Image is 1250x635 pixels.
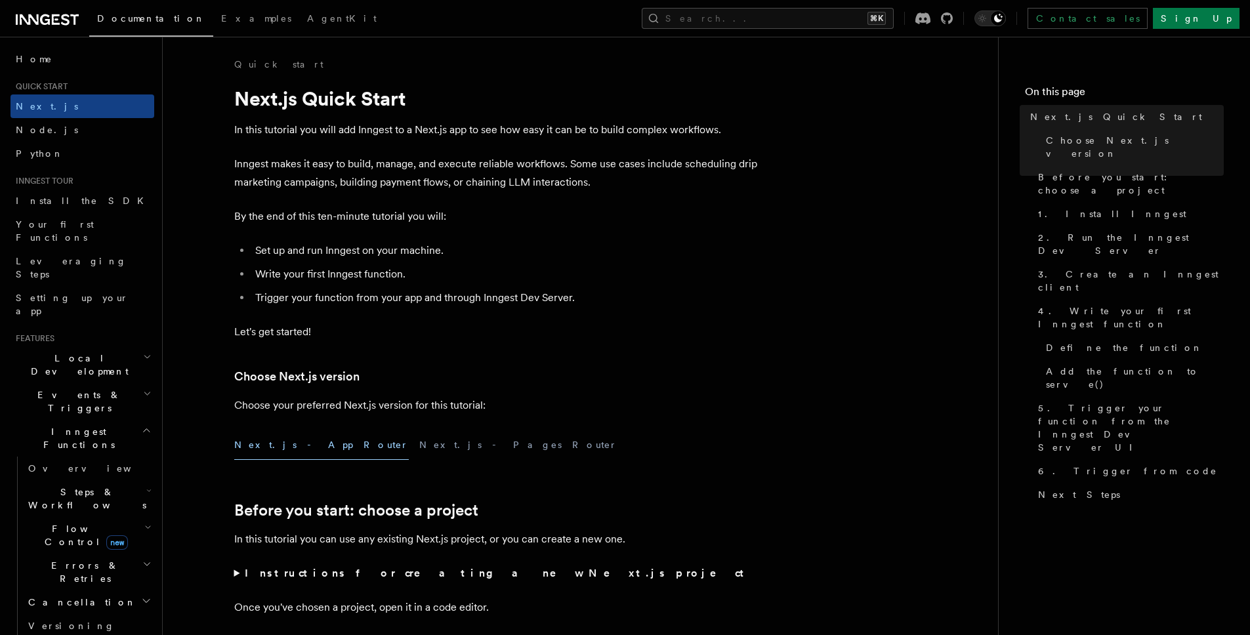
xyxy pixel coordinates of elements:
a: Before you start: choose a project [234,501,478,520]
p: Inngest makes it easy to build, manage, and execute reliable workflows. Some use cases include sc... [234,155,759,192]
a: 4. Write your first Inngest function [1033,299,1224,336]
span: Events & Triggers [10,388,143,415]
span: AgentKit [307,13,377,24]
li: Write your first Inngest function. [251,265,759,283]
span: Next.js [16,101,78,112]
a: Overview [23,457,154,480]
span: Cancellation [23,596,136,609]
a: 3. Create an Inngest client [1033,262,1224,299]
a: Node.js [10,118,154,142]
span: 2. Run the Inngest Dev Server [1038,231,1224,257]
span: Examples [221,13,291,24]
span: Setting up your app [16,293,129,316]
a: Your first Functions [10,213,154,249]
button: Steps & Workflows [23,480,154,517]
a: Choose Next.js version [234,367,360,386]
a: Sign Up [1153,8,1240,29]
span: 5. Trigger your function from the Inngest Dev Server UI [1038,401,1224,454]
p: Choose your preferred Next.js version for this tutorial: [234,396,759,415]
a: 1. Install Inngest [1033,202,1224,226]
span: Next.js Quick Start [1030,110,1202,123]
button: Next.js - App Router [234,430,409,460]
span: Define the function [1046,341,1203,354]
p: Once you've chosen a project, open it in a code editor. [234,598,759,617]
span: Node.js [16,125,78,135]
summary: Instructions for creating a new Next.js project [234,564,759,583]
button: Events & Triggers [10,383,154,420]
span: 1. Install Inngest [1038,207,1186,220]
span: Inngest tour [10,176,73,186]
a: Next.js Quick Start [1025,105,1224,129]
span: Choose Next.js version [1046,134,1224,160]
span: Versioning [28,621,115,631]
a: Home [10,47,154,71]
a: Contact sales [1028,8,1148,29]
span: Leveraging Steps [16,256,127,279]
a: Quick start [234,58,323,71]
span: Features [10,333,54,344]
span: Before you start: choose a project [1038,171,1224,197]
button: Search...⌘K [642,8,894,29]
a: Leveraging Steps [10,249,154,286]
a: Before you start: choose a project [1033,165,1224,202]
button: Toggle dark mode [974,10,1006,26]
span: 4. Write your first Inngest function [1038,304,1224,331]
button: Flow Controlnew [23,517,154,554]
a: Next Steps [1033,483,1224,506]
span: Next Steps [1038,488,1120,501]
p: Let's get started! [234,323,759,341]
a: Add the function to serve() [1041,359,1224,396]
span: Python [16,148,64,159]
a: Examples [213,4,299,35]
span: Quick start [10,81,68,92]
h1: Next.js Quick Start [234,87,759,110]
a: Documentation [89,4,213,37]
span: Add the function to serve() [1046,365,1224,391]
span: Install the SDK [16,195,152,206]
button: Local Development [10,346,154,383]
span: Overview [28,463,163,474]
button: Inngest Functions [10,420,154,457]
a: 5. Trigger your function from the Inngest Dev Server UI [1033,396,1224,459]
button: Errors & Retries [23,554,154,590]
a: Define the function [1041,336,1224,359]
a: Setting up your app [10,286,154,323]
a: Python [10,142,154,165]
a: AgentKit [299,4,385,35]
button: Cancellation [23,590,154,614]
button: Next.js - Pages Router [419,430,617,460]
li: Trigger your function from your app and through Inngest Dev Server. [251,289,759,307]
a: 2. Run the Inngest Dev Server [1033,226,1224,262]
span: Inngest Functions [10,425,142,451]
h4: On this page [1025,84,1224,105]
strong: Instructions for creating a new Next.js project [245,567,749,579]
a: 6. Trigger from code [1033,459,1224,483]
p: By the end of this ten-minute tutorial you will: [234,207,759,226]
li: Set up and run Inngest on your machine. [251,241,759,260]
a: Install the SDK [10,189,154,213]
span: Steps & Workflows [23,485,146,512]
a: Choose Next.js version [1041,129,1224,165]
span: Home [16,52,52,66]
span: new [106,535,128,550]
span: Local Development [10,352,143,378]
span: Flow Control [23,522,144,548]
span: 6. Trigger from code [1038,464,1217,478]
span: Your first Functions [16,219,94,243]
p: In this tutorial you will add Inngest to a Next.js app to see how easy it can be to build complex... [234,121,759,139]
kbd: ⌘K [867,12,886,25]
span: Errors & Retries [23,559,142,585]
a: Next.js [10,94,154,118]
span: 3. Create an Inngest client [1038,268,1224,294]
span: Documentation [97,13,205,24]
p: In this tutorial you can use any existing Next.js project, or you can create a new one. [234,530,759,548]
